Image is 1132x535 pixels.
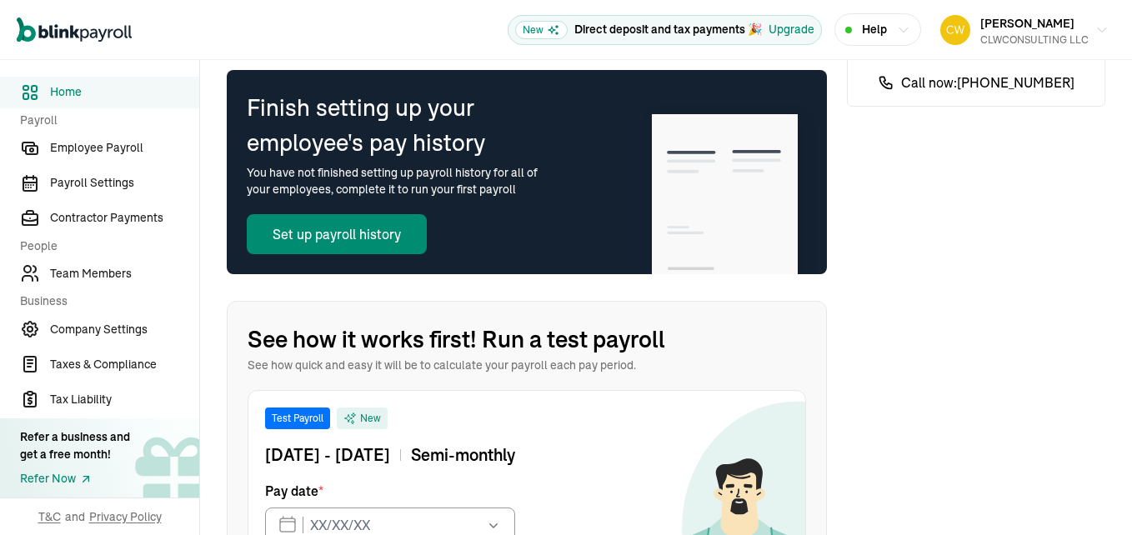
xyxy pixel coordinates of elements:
[980,16,1074,31] span: [PERSON_NAME]
[20,428,130,463] div: Refer a business and get a free month!
[515,21,568,39] span: New
[901,72,1074,92] span: Call now: [PHONE_NUMBER]
[248,322,806,357] span: See how it works first! Run a test payroll
[20,112,189,129] span: Payroll
[38,508,61,525] span: T&C
[862,21,887,38] span: Help
[17,6,132,54] nav: Global
[89,508,162,525] span: Privacy Policy
[411,442,515,467] span: Semi-monthly
[934,9,1115,51] button: [PERSON_NAME]CLWCONSULTING LLC
[247,90,520,160] span: Finish setting up your employee's pay history
[360,411,381,426] span: New
[265,442,390,467] span: [DATE] - [DATE]
[980,32,1089,47] div: CLWCONSULTING LLC
[50,174,199,192] span: Payroll Settings
[20,237,189,255] span: People
[247,160,555,197] span: You have not finished setting up payroll history for all of your employees, complete it to run yo...
[265,407,330,429] div: Test Payroll
[265,481,323,501] span: Pay date
[248,357,806,373] span: See how quick and easy it will be to calculate your payroll each pay period.
[247,214,427,254] button: Set up payroll history
[50,83,199,101] span: Home
[20,470,130,487] a: Refer Now
[834,13,921,46] button: Help
[50,265,199,282] span: Team Members
[769,21,814,38] button: Upgrade
[50,391,199,408] span: Tax Liability
[50,139,199,157] span: Employee Payroll
[20,292,189,310] span: Business
[50,321,199,338] span: Company Settings
[1049,455,1132,535] iframe: Chat Widget
[50,209,199,227] span: Contractor Payments
[574,21,762,38] p: Direct deposit and tax payments 🎉
[50,356,199,373] span: Taxes & Compliance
